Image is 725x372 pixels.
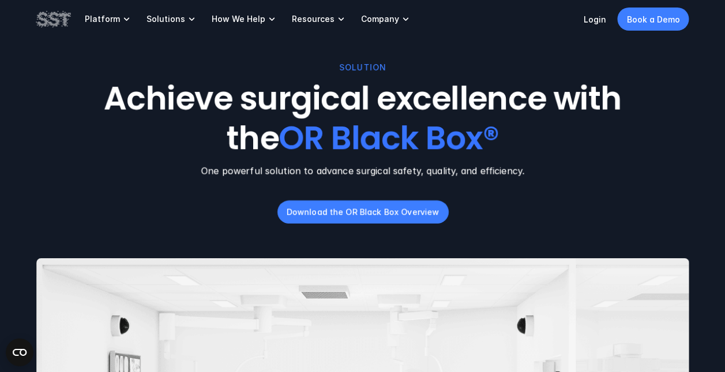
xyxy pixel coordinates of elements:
[146,14,185,24] p: Solutions
[286,206,439,218] p: Download the OR Black Box Overview
[6,338,33,366] button: Open CMP widget
[85,14,120,24] p: Platform
[277,200,448,224] a: Download the OR Black Box Overview
[36,9,71,29] img: SST logo
[361,14,399,24] p: Company
[36,163,689,177] p: One powerful solution to advance surgical safety, quality, and efficiency.
[627,13,680,25] p: Book a Demo
[292,14,335,24] p: Resources
[618,8,689,31] a: Book a Demo
[279,116,499,161] span: OR Black Box®
[584,14,606,24] a: Login
[339,61,386,74] p: SOLUTION
[82,80,644,157] h1: Achieve surgical excellence with the
[212,14,265,24] p: How We Help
